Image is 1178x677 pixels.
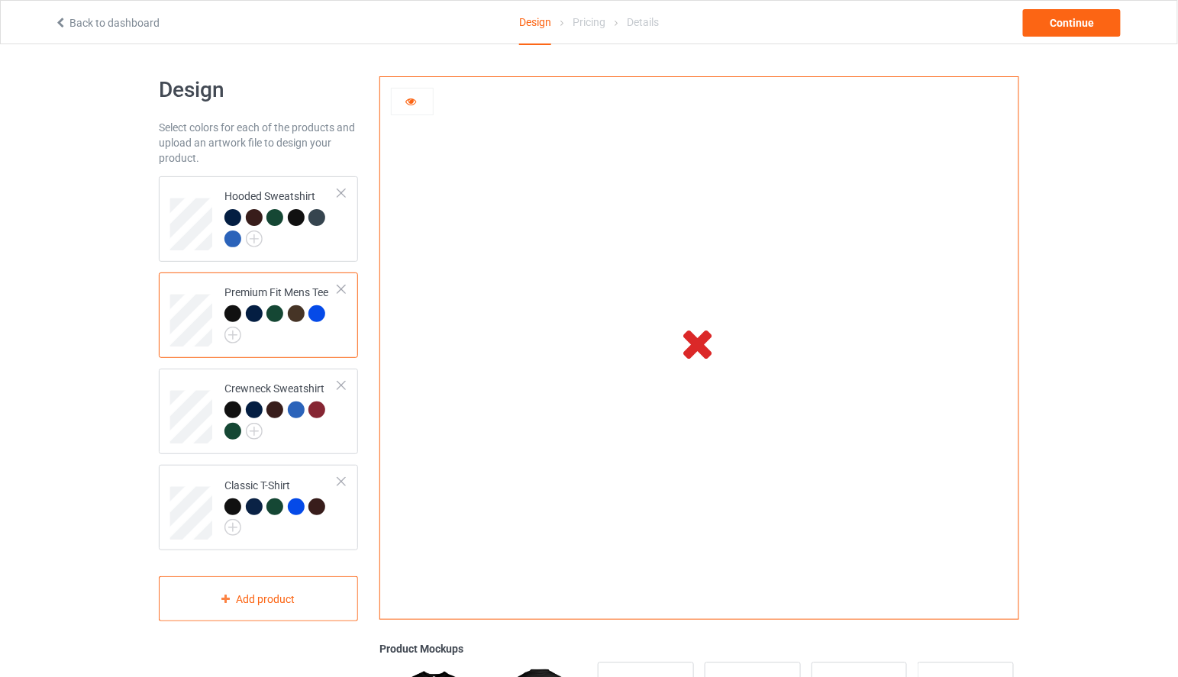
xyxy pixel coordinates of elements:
[379,641,1019,656] div: Product Mockups
[573,1,605,44] div: Pricing
[1023,9,1121,37] div: Continue
[224,285,338,338] div: Premium Fit Mens Tee
[159,120,358,166] div: Select colors for each of the products and upload an artwork file to design your product.
[54,17,160,29] a: Back to dashboard
[159,176,358,262] div: Hooded Sweatshirt
[159,76,358,104] h1: Design
[159,576,358,621] div: Add product
[224,478,338,531] div: Classic T-Shirt
[224,327,241,343] img: svg+xml;base64,PD94bWwgdmVyc2lvbj0iMS4wIiBlbmNvZGluZz0iVVRGLTgiPz4KPHN2ZyB3aWR0aD0iMjJweCIgaGVpZ2...
[224,519,241,536] img: svg+xml;base64,PD94bWwgdmVyc2lvbj0iMS4wIiBlbmNvZGluZz0iVVRGLTgiPz4KPHN2ZyB3aWR0aD0iMjJweCIgaGVpZ2...
[159,465,358,550] div: Classic T-Shirt
[224,189,338,246] div: Hooded Sweatshirt
[627,1,659,44] div: Details
[246,231,263,247] img: svg+xml;base64,PD94bWwgdmVyc2lvbj0iMS4wIiBlbmNvZGluZz0iVVRGLTgiPz4KPHN2ZyB3aWR0aD0iMjJweCIgaGVpZ2...
[224,381,338,438] div: Crewneck Sweatshirt
[246,423,263,440] img: svg+xml;base64,PD94bWwgdmVyc2lvbj0iMS4wIiBlbmNvZGluZz0iVVRGLTgiPz4KPHN2ZyB3aWR0aD0iMjJweCIgaGVpZ2...
[159,272,358,358] div: Premium Fit Mens Tee
[159,369,358,454] div: Crewneck Sweatshirt
[519,1,551,45] div: Design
